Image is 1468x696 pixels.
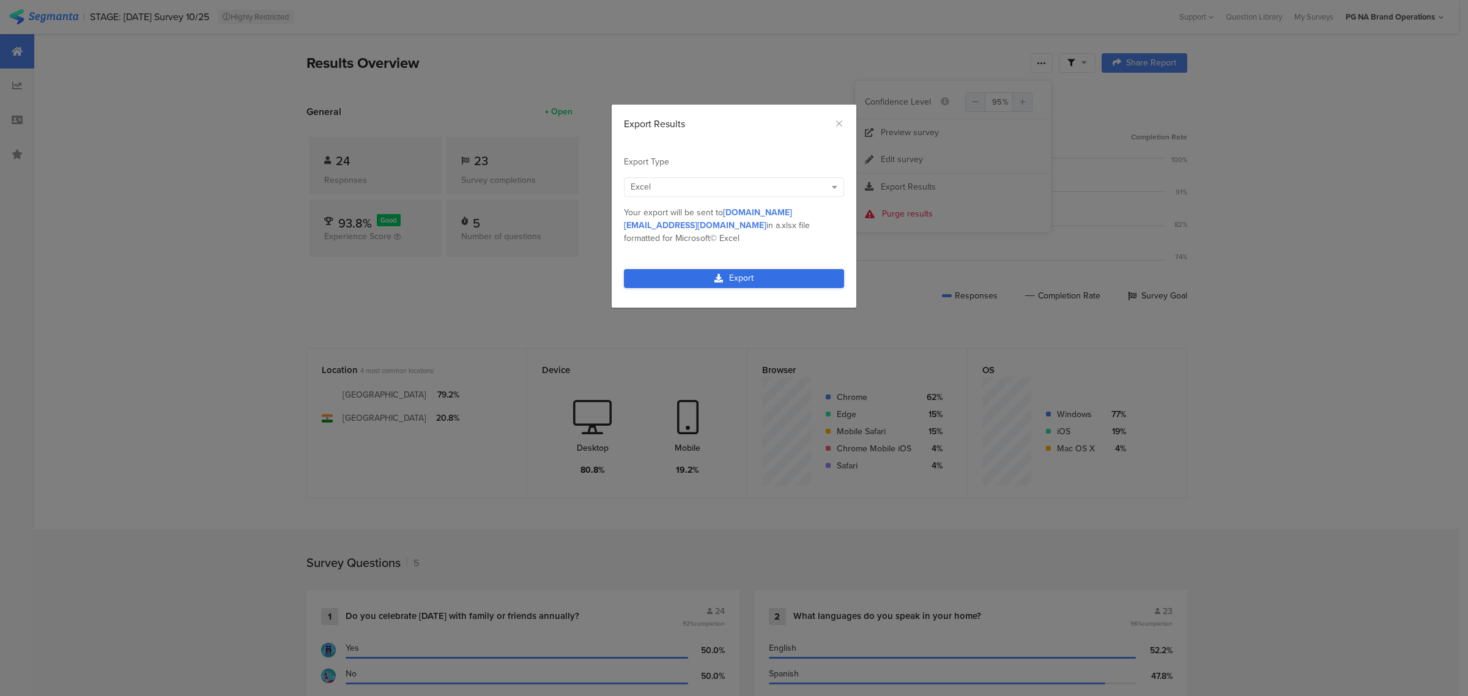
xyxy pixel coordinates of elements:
[624,219,810,245] span: .xlsx file formatted for Microsoft© Excel
[612,105,856,308] div: dialog
[624,206,792,232] span: [DOMAIN_NAME][EMAIL_ADDRESS][DOMAIN_NAME]
[624,155,844,168] div: Export Type
[834,117,844,131] button: Close
[624,117,844,131] div: Export Results
[624,269,844,288] a: Export
[624,206,844,245] div: Your export will be sent to in a
[631,180,651,193] span: Excel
